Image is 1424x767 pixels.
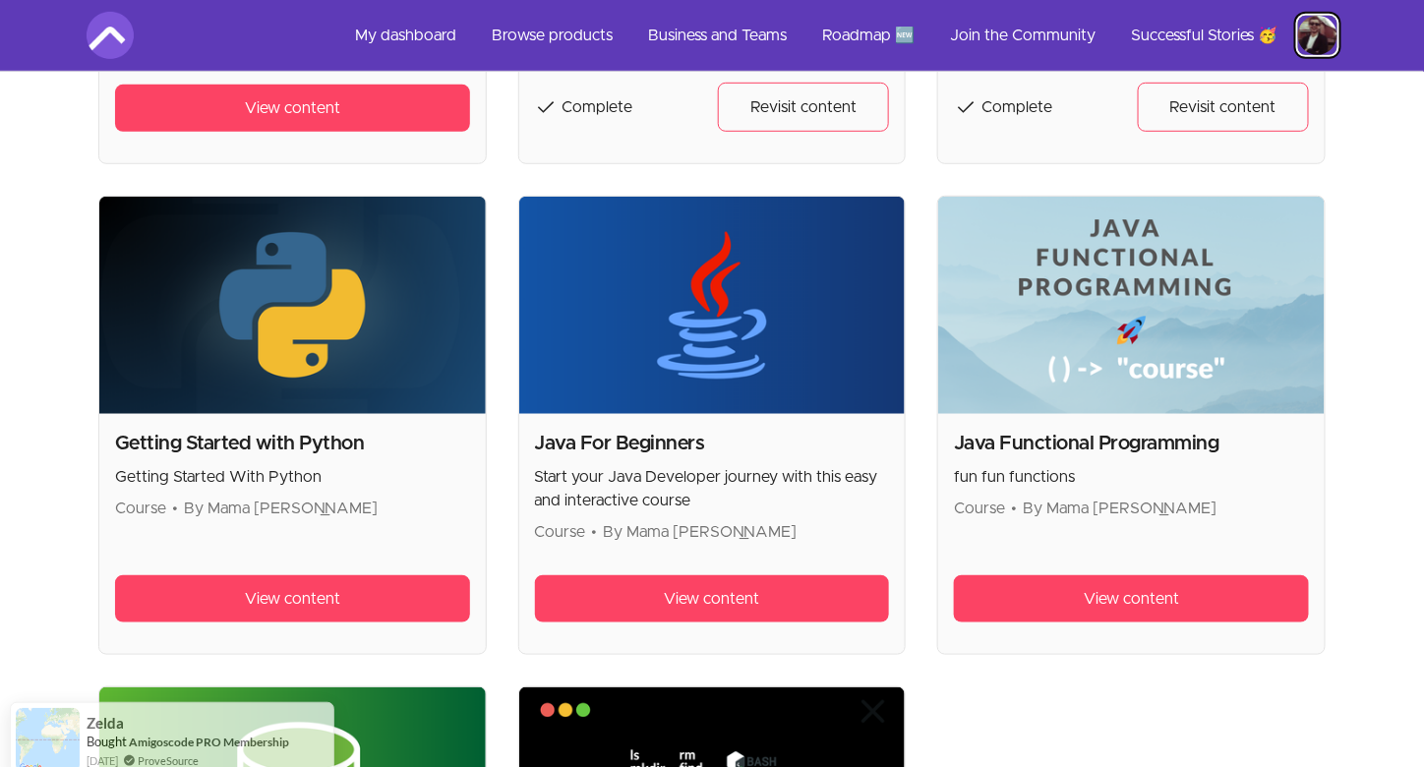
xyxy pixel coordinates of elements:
span: View content [245,96,340,120]
p: Start your Java Developer journey with this easy and interactive course [535,465,890,512]
span: View content [664,587,759,611]
span: Revisit content [750,95,857,119]
span: Zelda [87,694,124,711]
span: Complete [981,99,1052,115]
a: Revisit content [718,83,889,132]
a: ProveSource [138,732,199,748]
span: By Mama [PERSON_NAME] [184,501,378,516]
span: check [954,95,978,119]
a: Browse products [476,12,628,59]
img: Profile image for Vlad [1298,16,1337,55]
span: Course [954,501,1005,516]
span: [DATE] [87,732,118,748]
span: Course [535,524,586,540]
span: Revisit content [1170,95,1276,119]
img: provesource social proof notification image [16,687,80,751]
span: • [172,501,178,516]
span: Bought [87,713,127,729]
span: By Mama [PERSON_NAME] [604,524,798,540]
p: Getting Started With Python [115,465,470,489]
a: Join the Community [934,12,1111,59]
img: Product image for Java Functional Programming [938,197,1325,414]
span: • [592,524,598,540]
span: View content [245,587,340,611]
a: My dashboard [339,12,472,59]
span: check [535,95,559,119]
h2: Getting Started with Python [115,430,470,457]
a: Roadmap 🆕 [806,12,930,59]
img: Product image for Java For Beginners [519,197,906,414]
a: View content [115,575,470,622]
span: Complete [563,99,633,115]
span: By Mama [PERSON_NAME] [1023,501,1216,516]
a: Business and Teams [632,12,802,59]
a: Successful Stories 🥳 [1115,12,1294,59]
p: fun fun functions [954,465,1309,489]
a: Amigoscode PRO Membership [129,713,289,730]
a: Revisit content [1138,83,1309,132]
a: View content [954,575,1309,622]
img: Product image for Getting Started with Python [99,197,486,414]
h2: Java Functional Programming [954,430,1309,457]
span: View content [1084,587,1179,611]
nav: Main [339,12,1337,59]
a: View content [115,85,470,132]
span: • [1011,501,1017,516]
h2: Java For Beginners [535,430,890,457]
a: View content [535,575,890,622]
span: Course [115,501,166,516]
img: Amigoscode logo [87,12,134,59]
